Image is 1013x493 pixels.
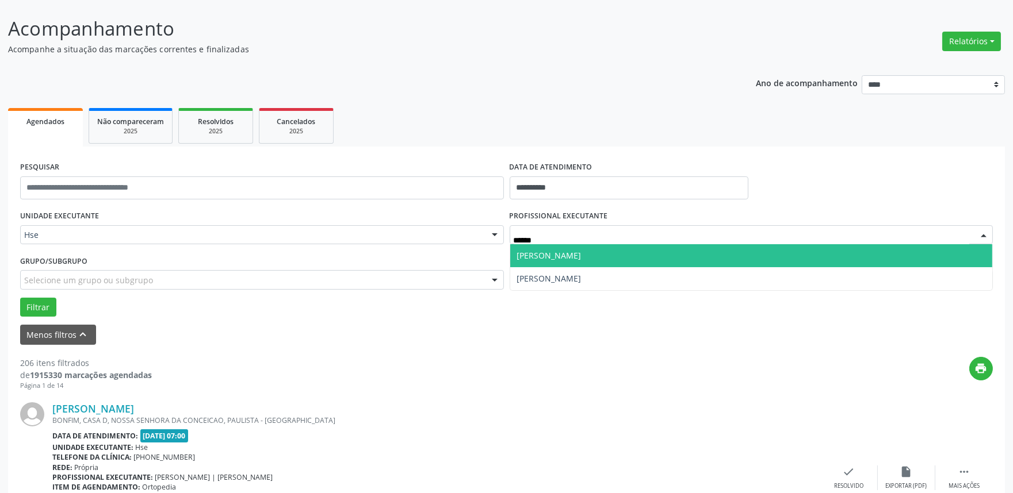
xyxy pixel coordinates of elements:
button: Relatórios [942,32,1001,51]
label: Grupo/Subgrupo [20,252,87,270]
i: keyboard_arrow_up [77,328,90,341]
div: 2025 [187,127,244,136]
i: insert_drive_file [900,465,913,478]
div: 2025 [267,127,325,136]
span: [PERSON_NAME] | [PERSON_NAME] [155,472,273,482]
span: Ortopedia [143,482,177,492]
span: Cancelados [277,117,316,126]
b: Data de atendimento: [52,431,138,441]
button: Filtrar [20,298,56,317]
label: DATA DE ATENDIMENTO [510,159,592,176]
p: Acompanhamento [8,14,706,43]
label: PESQUISAR [20,159,59,176]
b: Rede: [52,463,72,472]
label: PROFISSIONAL EXECUTANTE [510,207,608,225]
img: img [20,402,44,426]
p: Ano de acompanhamento [756,75,858,90]
div: 206 itens filtrados [20,357,152,369]
span: [PHONE_NUMBER] [134,452,196,462]
span: Hse [24,229,480,241]
span: [PERSON_NAME] [517,250,582,261]
i: check [843,465,855,478]
label: UNIDADE EXECUTANTE [20,207,99,225]
i: print [975,362,988,375]
p: Acompanhe a situação das marcações correntes e finalizadas [8,43,706,55]
span: Selecione um grupo ou subgrupo [24,274,153,286]
div: Resolvido [834,482,863,490]
div: de [20,369,152,381]
span: [PERSON_NAME] [517,273,582,284]
button: Menos filtroskeyboard_arrow_up [20,325,96,345]
b: Profissional executante: [52,472,153,482]
div: 2025 [97,127,164,136]
div: Página 1 de 14 [20,381,152,391]
span: Própria [75,463,99,472]
button: print [969,357,993,380]
a: [PERSON_NAME] [52,402,134,415]
b: Telefone da clínica: [52,452,132,462]
i:  [958,465,970,478]
span: Resolvidos [198,117,234,126]
b: Item de agendamento: [52,482,140,492]
div: BONFIM, CASA D, NOSSA SENHORA DA CONCEICAO, PAULISTA - [GEOGRAPHIC_DATA] [52,415,820,425]
b: Unidade executante: [52,442,133,452]
div: Exportar (PDF) [886,482,927,490]
strong: 1915330 marcações agendadas [30,369,152,380]
span: Agendados [26,117,64,126]
div: Mais ações [949,482,980,490]
span: Não compareceram [97,117,164,126]
span: Hse [136,442,148,452]
span: [DATE] 07:00 [140,429,189,442]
